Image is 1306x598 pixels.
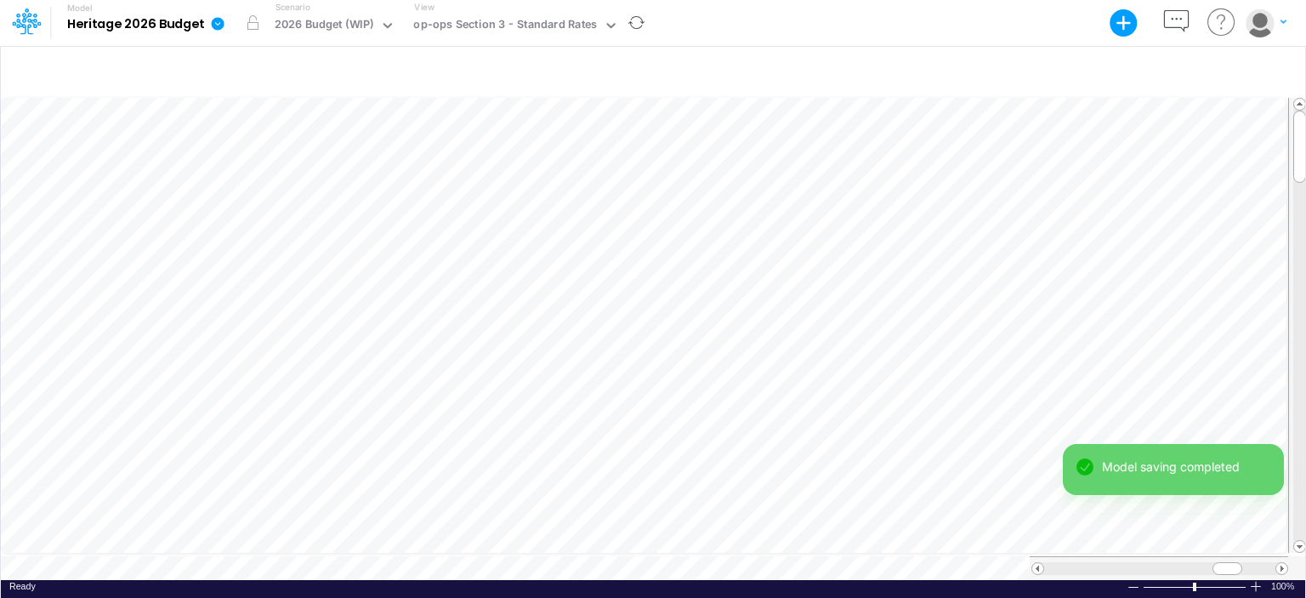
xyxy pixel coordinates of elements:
label: Model [67,3,93,14]
div: Zoom level [1271,580,1297,593]
div: op-ops Section 3 - Standard Rates [413,16,597,36]
div: Zoom In [1249,580,1263,593]
div: 2026 Budget (WIP) [275,16,374,36]
span: Ready [9,581,36,591]
div: Zoom [1193,583,1196,591]
div: Model saving completed [1102,458,1270,476]
label: View [414,1,434,14]
b: Heritage 2026 Budget [67,17,204,32]
div: Zoom [1143,580,1249,593]
div: Zoom Out [1127,581,1140,594]
label: Scenario [275,1,310,14]
div: In Ready mode [9,580,36,593]
span: 100% [1271,580,1297,593]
